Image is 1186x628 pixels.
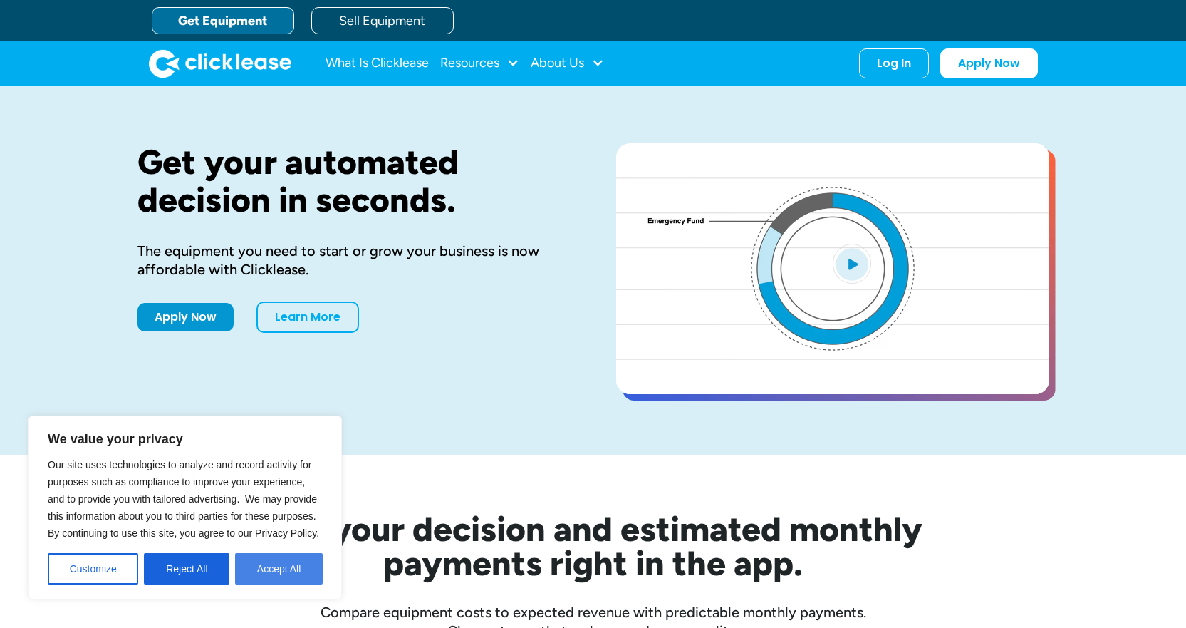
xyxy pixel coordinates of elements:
[833,244,871,284] img: Blue play button logo on a light blue circular background
[152,7,294,34] a: Get Equipment
[137,242,571,279] div: The equipment you need to start or grow your business is now affordable with Clicklease.
[137,303,234,331] a: Apply Now
[326,49,429,78] a: What Is Clicklease
[311,7,454,34] a: Sell Equipment
[48,459,319,539] span: Our site uses technologies to analyze and record activity for purposes such as compliance to impr...
[48,553,138,585] button: Customize
[48,431,323,448] p: We value your privacy
[877,56,911,71] div: Log In
[256,302,359,333] a: Learn More
[440,49,519,78] div: Resources
[940,48,1038,78] a: Apply Now
[144,553,229,585] button: Reject All
[531,49,604,78] div: About Us
[28,416,342,599] div: We value your privacy
[137,143,571,219] h1: Get your automated decision in seconds.
[149,49,291,78] img: Clicklease logo
[616,143,1049,394] a: open lightbox
[235,553,323,585] button: Accept All
[194,512,992,580] h2: See your decision and estimated monthly payments right in the app.
[149,49,291,78] a: home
